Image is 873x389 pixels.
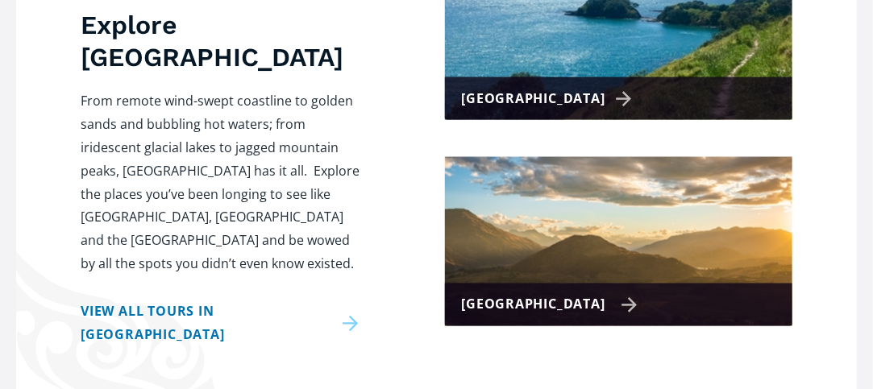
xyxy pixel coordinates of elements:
[81,9,364,73] h3: Explore [GEOGRAPHIC_DATA]
[461,87,638,110] div: [GEOGRAPHIC_DATA]
[461,293,638,317] div: [GEOGRAPHIC_DATA]
[81,300,364,347] a: View all tours in [GEOGRAPHIC_DATA]
[445,157,792,326] a: [GEOGRAPHIC_DATA]
[81,89,364,276] p: From remote wind-swept coastline to golden sands and bubbling hot waters; from iridescent glacial...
